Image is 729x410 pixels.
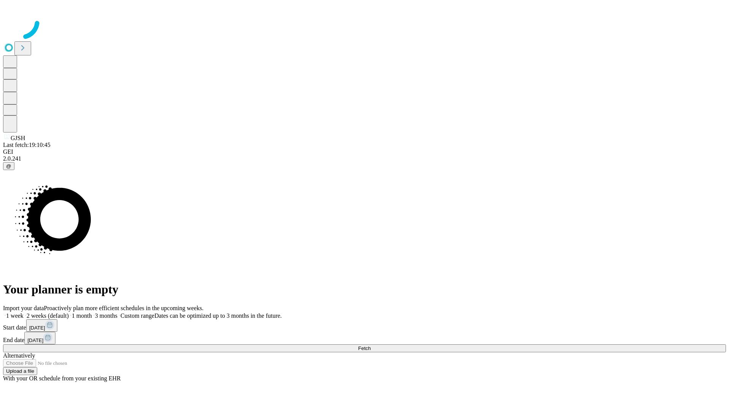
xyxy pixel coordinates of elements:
[120,312,154,319] span: Custom range
[95,312,117,319] span: 3 months
[3,282,726,296] h1: Your planner is empty
[27,312,69,319] span: 2 weeks (default)
[3,352,35,359] span: Alternatively
[72,312,92,319] span: 1 month
[27,337,43,343] span: [DATE]
[3,305,44,311] span: Import your data
[3,155,726,162] div: 2.0.241
[3,367,37,375] button: Upload a file
[3,332,726,344] div: End date
[3,142,50,148] span: Last fetch: 19:10:45
[3,148,726,155] div: GEI
[26,319,57,332] button: [DATE]
[11,135,25,141] span: GJSH
[6,163,11,169] span: @
[3,319,726,332] div: Start date
[44,305,204,311] span: Proactively plan more efficient schedules in the upcoming weeks.
[3,344,726,352] button: Fetch
[358,345,371,351] span: Fetch
[3,375,121,382] span: With your OR schedule from your existing EHR
[6,312,24,319] span: 1 week
[24,332,55,344] button: [DATE]
[29,325,45,331] span: [DATE]
[155,312,282,319] span: Dates can be optimized up to 3 months in the future.
[3,162,14,170] button: @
